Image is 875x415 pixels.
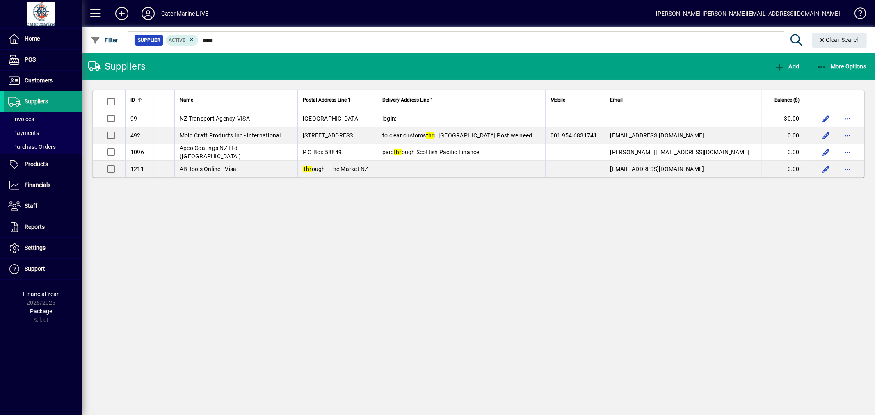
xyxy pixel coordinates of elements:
[4,259,82,279] a: Support
[762,161,811,177] td: 0.00
[25,77,53,84] span: Customers
[841,112,854,125] button: More options
[820,129,833,142] button: Edit
[426,132,434,139] em: thr
[303,115,360,122] span: [GEOGRAPHIC_DATA]
[4,29,82,49] a: Home
[4,50,82,70] a: POS
[25,98,48,105] span: Suppliers
[23,291,59,297] span: Financial Year
[91,37,118,43] span: Filter
[25,265,45,272] span: Support
[610,132,704,139] span: [EMAIL_ADDRESS][DOMAIN_NAME]
[819,36,861,43] span: Clear Search
[130,96,135,105] span: ID
[130,166,144,172] span: 1211
[180,96,292,105] div: Name
[25,56,36,63] span: POS
[772,59,801,74] button: Add
[25,35,40,42] span: Home
[8,144,56,150] span: Purchase Orders
[382,149,480,155] span: paid ough Scottish Pacific Finance
[820,162,833,176] button: Edit
[25,244,46,251] span: Settings
[303,166,312,172] em: Thr
[762,127,811,144] td: 0.00
[551,96,565,105] span: Mobile
[610,149,749,155] span: [PERSON_NAME][EMAIL_ADDRESS][DOMAIN_NAME]
[848,2,865,28] a: Knowledge Base
[815,59,869,74] button: More Options
[25,223,45,230] span: Reports
[8,130,39,136] span: Payments
[610,166,704,172] span: [EMAIL_ADDRESS][DOMAIN_NAME]
[88,60,146,73] div: Suppliers
[4,175,82,196] a: Financials
[180,132,281,139] span: Mold Craft Products Inc - international
[4,217,82,237] a: Reports
[841,162,854,176] button: More options
[180,166,237,172] span: AB Tools Online - Visa
[841,129,854,142] button: More options
[4,71,82,91] a: Customers
[89,33,120,48] button: Filter
[812,33,867,48] button: Clear
[382,96,433,105] span: Delivery Address Line 1
[303,166,368,172] span: ough - The Market NZ
[135,6,161,21] button: Profile
[303,149,342,155] span: P O Box 58849
[169,37,186,43] span: Active
[774,96,800,105] span: Balance ($)
[161,7,208,20] div: Cater Marine LIVE
[8,116,34,122] span: Invoices
[130,96,149,105] div: ID
[382,115,397,122] span: login:
[394,149,402,155] em: thr
[656,7,840,20] div: [PERSON_NAME] [PERSON_NAME][EMAIL_ADDRESS][DOMAIN_NAME]
[180,145,241,160] span: Apco Coatings NZ Ltd ([GEOGRAPHIC_DATA])
[138,36,160,44] span: Supplier
[774,63,799,70] span: Add
[180,96,193,105] span: Name
[4,154,82,175] a: Products
[130,149,144,155] span: 1096
[820,112,833,125] button: Edit
[4,126,82,140] a: Payments
[551,96,600,105] div: Mobile
[767,96,807,105] div: Balance ($)
[25,203,37,209] span: Staff
[25,161,48,167] span: Products
[166,35,199,46] mat-chip: Activation Status: Active
[180,115,250,122] span: NZ Transport Agency-VISA
[841,146,854,159] button: More options
[130,132,141,139] span: 492
[551,132,597,139] span: 001 954 6831741
[303,132,355,139] span: [STREET_ADDRESS]
[4,112,82,126] a: Invoices
[4,238,82,258] a: Settings
[610,96,623,105] span: Email
[382,132,532,139] span: to clear customs u [GEOGRAPHIC_DATA] Post we need
[762,144,811,161] td: 0.00
[130,115,137,122] span: 99
[4,140,82,154] a: Purchase Orders
[4,196,82,217] a: Staff
[610,96,757,105] div: Email
[30,308,52,315] span: Package
[303,96,351,105] span: Postal Address Line 1
[820,146,833,159] button: Edit
[25,182,50,188] span: Financials
[762,110,811,127] td: 30.00
[109,6,135,21] button: Add
[817,63,867,70] span: More Options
